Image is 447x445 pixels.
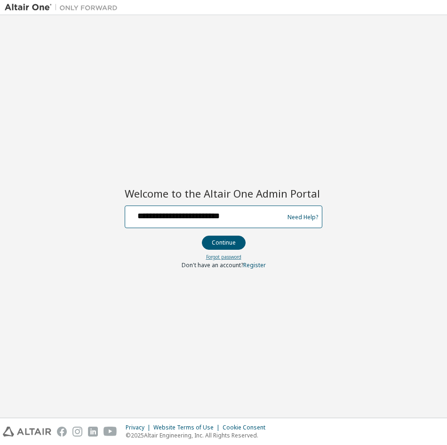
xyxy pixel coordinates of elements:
img: instagram.svg [72,427,82,437]
img: linkedin.svg [88,427,98,437]
img: altair_logo.svg [3,427,51,437]
div: Privacy [126,424,153,431]
a: Forgot password [206,254,241,260]
div: Cookie Consent [223,424,271,431]
p: © 2025 Altair Engineering, Inc. All Rights Reserved. [126,431,271,439]
img: facebook.svg [57,427,67,437]
img: Altair One [5,3,122,12]
button: Continue [202,236,246,250]
span: Don't have an account? [182,261,243,269]
h2: Welcome to the Altair One Admin Portal [125,187,322,200]
div: Website Terms of Use [153,424,223,431]
a: Register [243,261,266,269]
img: youtube.svg [104,427,117,437]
